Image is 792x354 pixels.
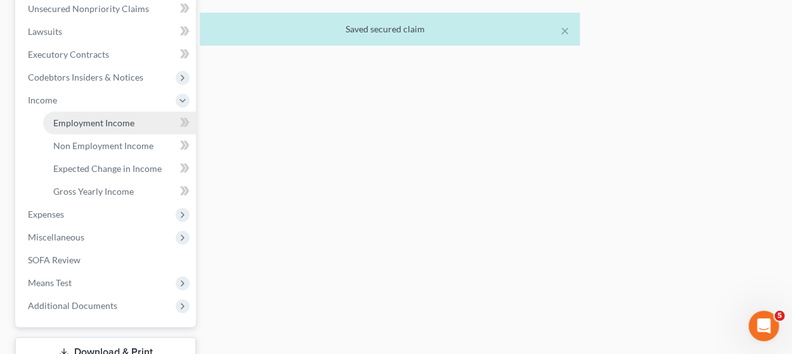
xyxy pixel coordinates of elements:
span: Miscellaneous [28,232,84,242]
span: Means Test [28,277,72,288]
span: Non Employment Income [53,140,153,151]
a: SOFA Review [18,249,196,272]
span: Additional Documents [28,300,117,311]
button: × [561,23,570,38]
span: Codebtors Insiders & Notices [28,72,143,82]
iframe: Intercom live chat [749,311,779,341]
span: Executory Contracts [28,49,109,60]
span: 5 [775,311,785,321]
div: Saved secured claim [210,23,570,36]
a: Employment Income [43,112,196,134]
span: SOFA Review [28,254,81,265]
span: Unsecured Nonpriority Claims [28,3,149,14]
span: Employment Income [53,117,134,128]
a: Expected Change in Income [43,157,196,180]
span: Income [28,95,57,105]
a: Executory Contracts [18,43,196,66]
a: Gross Yearly Income [43,180,196,203]
span: Gross Yearly Income [53,186,134,197]
a: Non Employment Income [43,134,196,157]
span: Expenses [28,209,64,220]
span: Expected Change in Income [53,163,162,174]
